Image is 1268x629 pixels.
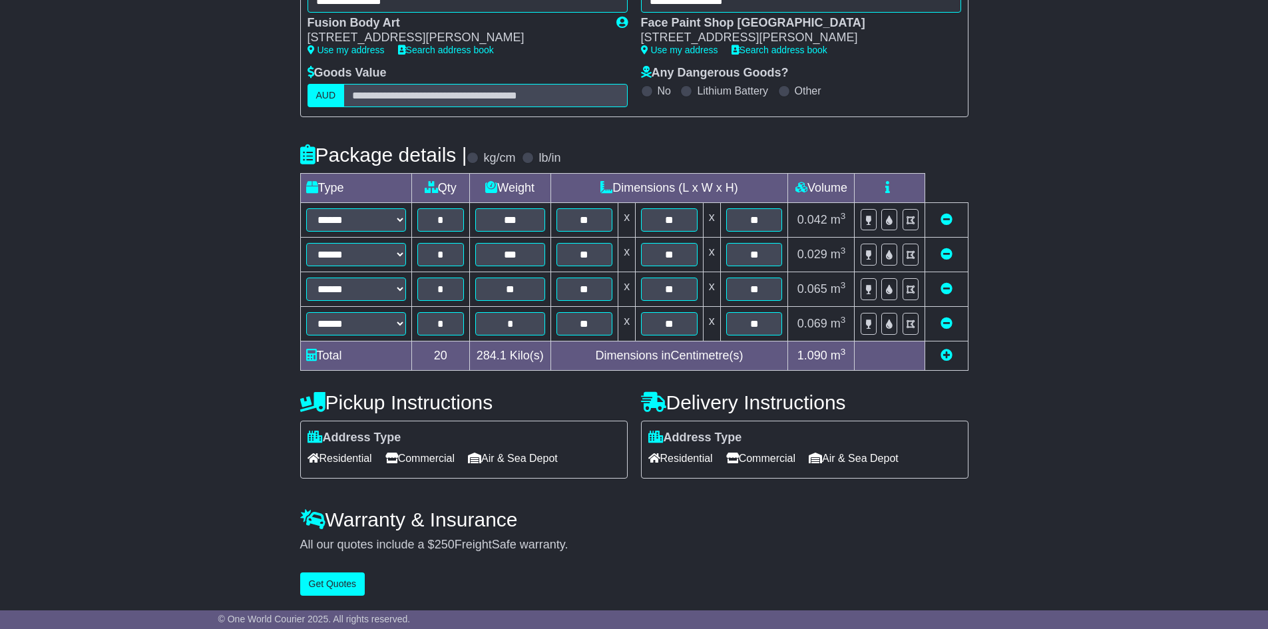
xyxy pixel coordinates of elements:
[618,272,636,306] td: x
[795,85,821,97] label: Other
[797,248,827,261] span: 0.029
[703,202,720,237] td: x
[841,315,846,325] sup: 3
[308,45,385,55] a: Use my address
[218,614,411,624] span: © One World Courier 2025. All rights reserved.
[841,280,846,290] sup: 3
[797,349,827,362] span: 1.090
[308,84,345,107] label: AUD
[477,349,507,362] span: 284.1
[308,16,603,31] div: Fusion Body Art
[300,538,968,552] div: All our quotes include a $ FreightSafe warranty.
[641,45,718,55] a: Use my address
[398,45,494,55] a: Search address book
[308,431,401,445] label: Address Type
[308,66,387,81] label: Goods Value
[841,246,846,256] sup: 3
[411,341,469,370] td: 20
[941,248,952,261] a: Remove this item
[468,448,558,469] span: Air & Sea Depot
[788,173,855,202] td: Volume
[435,538,455,551] span: 250
[797,317,827,330] span: 0.069
[300,572,365,596] button: Get Quotes
[703,306,720,341] td: x
[641,66,789,81] label: Any Dangerous Goods?
[941,213,952,226] a: Remove this item
[732,45,827,55] a: Search address book
[841,211,846,221] sup: 3
[300,391,628,413] h4: Pickup Instructions
[726,448,795,469] span: Commercial
[697,85,768,97] label: Lithium Battery
[469,173,550,202] td: Weight
[385,448,455,469] span: Commercial
[658,85,671,97] label: No
[308,448,372,469] span: Residential
[648,448,713,469] span: Residential
[618,237,636,272] td: x
[941,349,952,362] a: Add new item
[300,341,411,370] td: Total
[483,151,515,166] label: kg/cm
[538,151,560,166] label: lb/in
[641,16,948,31] div: Face Paint Shop [GEOGRAPHIC_DATA]
[469,341,550,370] td: Kilo(s)
[831,349,846,362] span: m
[550,173,788,202] td: Dimensions (L x W x H)
[831,317,846,330] span: m
[648,431,742,445] label: Address Type
[831,213,846,226] span: m
[411,173,469,202] td: Qty
[703,272,720,306] td: x
[941,317,952,330] a: Remove this item
[831,248,846,261] span: m
[809,448,899,469] span: Air & Sea Depot
[550,341,788,370] td: Dimensions in Centimetre(s)
[797,282,827,296] span: 0.065
[308,31,603,45] div: [STREET_ADDRESS][PERSON_NAME]
[841,347,846,357] sup: 3
[641,31,948,45] div: [STREET_ADDRESS][PERSON_NAME]
[300,173,411,202] td: Type
[941,282,952,296] a: Remove this item
[618,202,636,237] td: x
[300,144,467,166] h4: Package details |
[703,237,720,272] td: x
[618,306,636,341] td: x
[831,282,846,296] span: m
[641,391,968,413] h4: Delivery Instructions
[300,509,968,530] h4: Warranty & Insurance
[797,213,827,226] span: 0.042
